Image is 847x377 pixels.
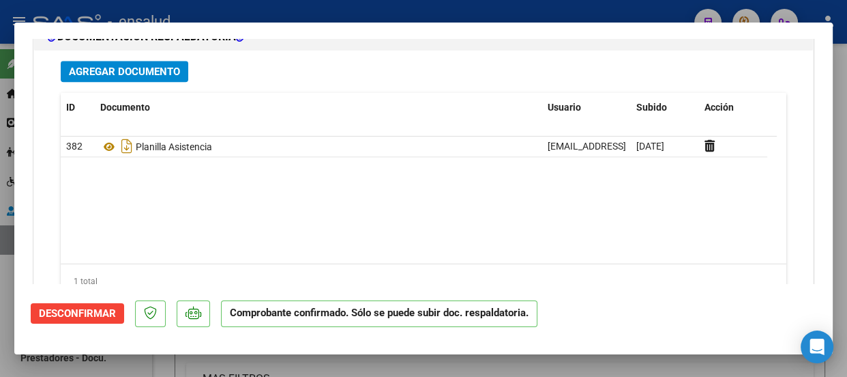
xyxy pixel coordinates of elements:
[31,303,124,324] button: Desconfirmar
[631,93,699,122] datatable-header-cell: Subido
[69,66,180,78] span: Agregar Documento
[61,61,188,82] button: Agregar Documento
[100,141,212,152] span: Planilla Asistencia
[542,93,631,122] datatable-header-cell: Usuario
[118,135,136,157] i: Descargar documento
[801,331,833,363] div: Open Intercom Messenger
[636,141,664,152] span: [DATE]
[636,102,667,113] span: Subido
[39,307,116,320] span: Desconfirmar
[221,301,537,327] p: Comprobante confirmado. Sólo se puede subir doc. respaldatoria.
[548,102,581,113] span: Usuario
[61,264,786,298] div: 1 total
[61,93,95,122] datatable-header-cell: ID
[34,51,813,330] div: DOCUMENTACIÓN RESPALDATORIA
[66,141,83,152] span: 382
[66,102,75,113] span: ID
[704,102,734,113] span: Acción
[548,141,779,152] span: [EMAIL_ADDRESS][DOMAIN_NAME] - [PERSON_NAME]
[100,102,150,113] span: Documento
[95,93,542,122] datatable-header-cell: Documento
[699,93,767,122] datatable-header-cell: Acción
